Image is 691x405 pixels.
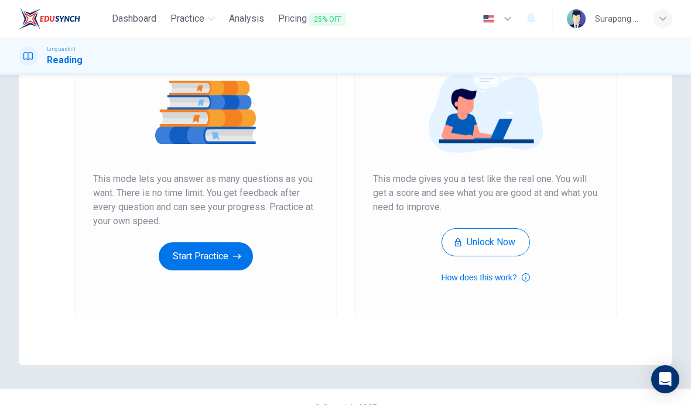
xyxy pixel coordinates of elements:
[107,8,161,29] button: Dashboard
[47,45,76,53] span: Linguaskill
[442,228,530,256] button: Unlock Now
[224,8,269,29] button: Analysis
[373,172,598,214] span: This mode gives you a test like the real one. You will get a score and see what you are good at a...
[107,8,161,30] a: Dashboard
[567,9,586,28] img: Profile picture
[112,12,156,26] span: Dashboard
[595,12,639,26] div: Surapong Chocharundet
[166,8,220,29] button: Practice
[224,8,269,30] a: Analysis
[651,365,679,393] div: Open Intercom Messenger
[229,12,264,26] span: Analysis
[441,270,529,284] button: How does this work?
[481,15,496,23] img: en
[93,172,318,228] span: This mode lets you answer as many questions as you want. There is no time limit. You get feedback...
[273,8,351,30] button: Pricing25% OFF
[170,12,204,26] span: Practice
[19,7,107,30] a: EduSynch logo
[309,13,346,26] span: 25% OFF
[47,53,83,67] h1: Reading
[19,7,80,30] img: EduSynch logo
[278,12,346,26] span: Pricing
[159,242,253,270] button: Start Practice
